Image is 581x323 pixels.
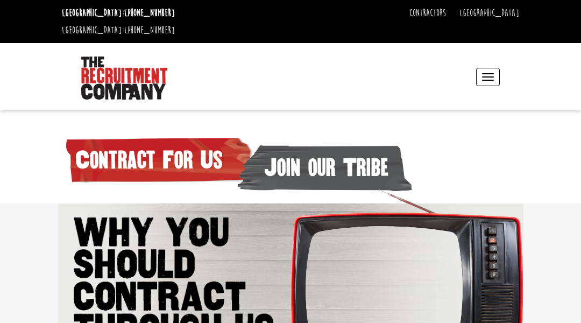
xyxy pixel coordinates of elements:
[124,7,175,19] a: [PHONE_NUMBER]
[124,24,175,36] a: [PHONE_NUMBER]
[59,22,178,39] li: [GEOGRAPHIC_DATA]:
[62,133,257,187] span: Contract For Us
[409,7,446,19] a: Contractors
[459,7,519,19] a: [GEOGRAPHIC_DATA]
[59,4,178,22] li: [GEOGRAPHIC_DATA]:
[81,57,167,100] img: The Recruitment Company
[237,141,413,194] span: Join our Tribe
